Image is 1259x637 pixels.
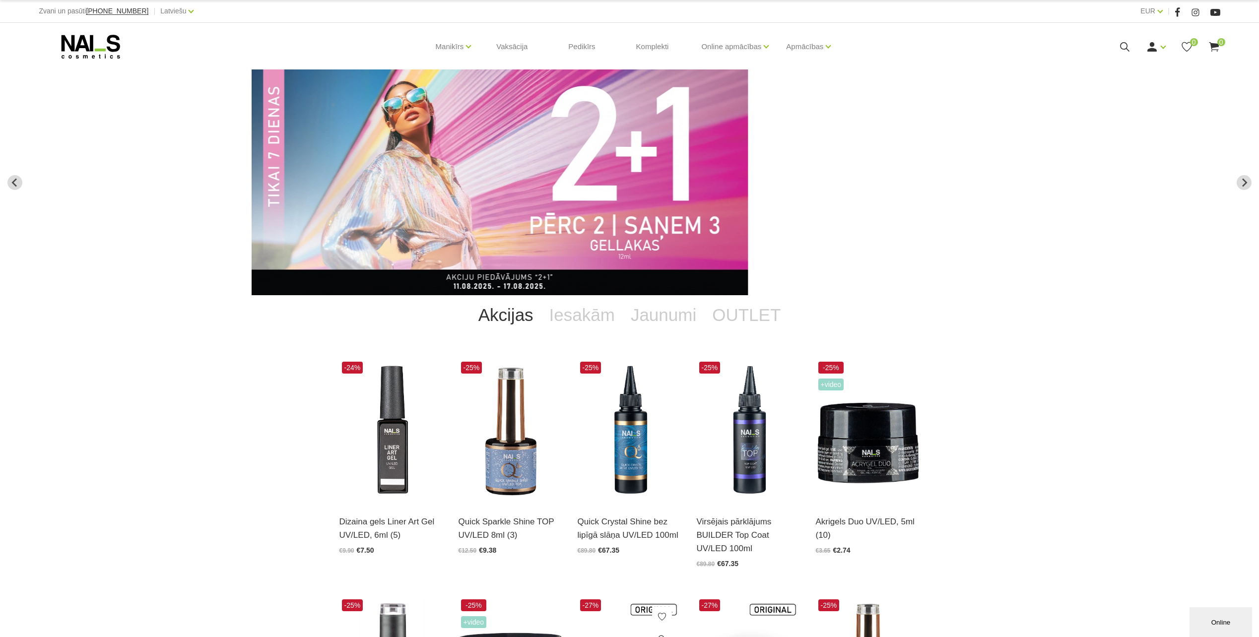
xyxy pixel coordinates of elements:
[598,546,619,554] span: €67.35
[459,515,563,542] a: Quick Sparkle Shine TOP UV/LED 8ml (3)
[580,362,601,374] span: -25%
[623,295,704,335] a: Jaunumi
[704,295,789,335] a: OUTLET
[357,546,374,554] span: €7.50
[1140,5,1155,17] a: EUR
[1181,41,1193,53] a: 0
[436,27,464,66] a: Manikīrs
[1237,175,1252,190] button: Next slide
[697,359,801,503] img: Builder Top virsējais pārklājums bez lipīgā slāņa gēllakas/gēla pārklājuma izlīdzināšanai un nost...
[717,560,738,568] span: €67.35
[818,379,844,390] span: +Video
[541,295,623,335] a: Iesakām
[816,515,920,542] a: Akrigels Duo UV/LED, 5ml (10)
[1190,605,1254,637] iframe: chat widget
[580,599,601,611] span: -27%
[697,515,801,556] a: Virsējais pārklājums BUILDER Top Coat UV/LED 100ml
[339,515,444,542] a: Dizaina gels Liner Art Gel UV/LED, 6ml (5)
[160,5,186,17] a: Latviešu
[699,599,721,611] span: -27%
[86,7,148,15] a: [PHONE_NUMBER]
[252,69,1007,295] li: 2 of 12
[488,23,535,70] a: Vaksācija
[786,27,823,66] a: Apmācības
[578,515,682,542] a: Quick Crystal Shine bez lipīgā slāņa UV/LED 100ml
[699,362,721,374] span: -25%
[578,359,682,503] img: Virsējais pārklājums bez lipīgā slāņa un UV zilā pārklājuma. Nodrošina izcilu spīdumu manikīram l...
[1190,38,1198,46] span: 0
[818,599,840,611] span: -25%
[560,23,603,70] a: Pedikīrs
[461,362,482,374] span: -25%
[461,616,487,628] span: +Video
[697,561,715,568] span: €89.80
[701,27,761,66] a: Online apmācības
[459,547,477,554] span: €12.50
[1208,41,1220,53] a: 0
[816,359,920,503] img: Kas ir AKRIGELS “DUO GEL” un kādas problēmas tas risina?• Tas apvieno ērti modelējamā akrigela un...
[1217,38,1225,46] span: 0
[7,175,22,190] button: Go to last slide
[342,599,363,611] span: -25%
[1168,5,1170,17] span: |
[628,23,677,70] a: Komplekti
[479,546,496,554] span: €9.38
[342,362,363,374] span: -24%
[459,359,563,503] img: Virsējais pārklājums bez lipīgā slāņa ar mirdzuma efektu.Pieejami 3 veidi:* Starlight - ar smalkā...
[39,5,148,17] div: Zvani un pasūti
[833,546,851,554] span: €2.74
[578,547,596,554] span: €89.80
[339,359,444,503] img: Liner Art Gel - UV/LED dizaina gels smalku, vienmērīgu, pigmentētu līniju zīmēšanai.Lielisks palī...
[153,5,155,17] span: |
[818,362,844,374] span: -25%
[339,547,354,554] span: €9.90
[461,599,487,611] span: -25%
[816,547,831,554] span: €3.65
[470,295,541,335] a: Akcijas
